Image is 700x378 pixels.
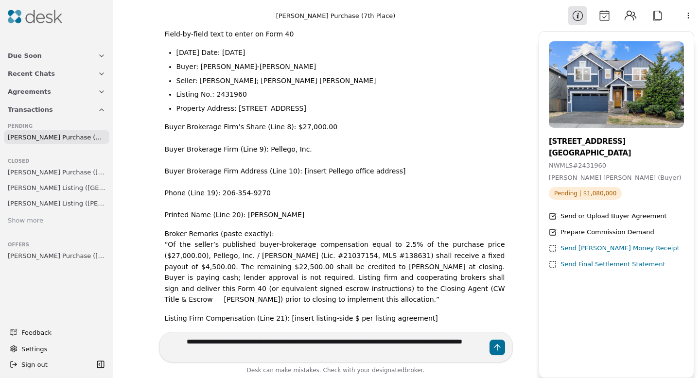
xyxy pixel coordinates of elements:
button: Due Soon [2,47,111,65]
div: NWMLS # 2431960 [549,161,684,171]
button: Transactions [2,101,111,119]
div: Pending [8,122,105,130]
li: [DATE] Date: [DATE] [176,47,505,58]
li: Buyer: [PERSON_NAME]‑[PERSON_NAME] [176,61,505,72]
p: Buyer Brokerage Firm’s Share (Line 8): $27,000.00 Buyer Brokerage Firm (Line 9): Pellego, Inc. Bu... [165,121,505,220]
span: [PERSON_NAME] Purchase ([PERSON_NAME]) [8,167,105,177]
img: Property [549,41,684,128]
span: Transactions [8,104,53,115]
span: designated [372,367,404,374]
div: [GEOGRAPHIC_DATA] [549,147,684,159]
div: [STREET_ADDRESS] [549,136,684,147]
button: Settings [6,341,107,357]
div: Offers [8,241,105,249]
span: Recent Chats [8,69,55,79]
div: Send Final Settlement Statement [560,259,665,270]
span: [PERSON_NAME] Purchase (7th Place) [8,132,105,142]
span: Due Soon [8,51,42,61]
span: [PERSON_NAME] Purchase ([GEOGRAPHIC_DATA]) [8,251,105,261]
span: [PERSON_NAME] Listing ([PERSON_NAME]) [8,198,105,208]
p: Field-by-field text to enter on Form 40 [165,29,505,40]
button: Recent Chats [2,65,111,83]
span: Sign out [21,360,48,370]
button: Sign out [6,357,94,372]
span: Settings [21,344,47,354]
button: Agreements [2,83,111,101]
button: Feedback [4,324,105,341]
span: Feedback [21,327,100,338]
div: Show more [8,216,43,226]
span: Pending | $1,080,000 [549,187,622,200]
li: Listing No.: 2431960 [176,89,505,100]
div: Closed [8,157,105,165]
button: Send message [490,340,505,355]
p: Broker Remarks (paste exactly): “Of the seller’s published buyer‑brokerage compensation equal to ... [165,228,505,305]
div: Send [PERSON_NAME] Money Receipt [560,243,680,254]
img: Desk [8,10,62,23]
span: Agreements [8,86,51,97]
span: [PERSON_NAME] [PERSON_NAME] (Buyer) [549,174,682,181]
div: [PERSON_NAME] Purchase (7th Place) [276,11,396,21]
div: Send or Upload Buyer Agreement [560,211,667,222]
div: Desk can make mistakes. Check with your broker. [159,365,513,378]
div: Prepare Commission Demand [560,227,654,238]
span: [PERSON_NAME] Listing ([GEOGRAPHIC_DATA]) [8,183,105,193]
li: Property Address: [STREET_ADDRESS] [176,103,505,114]
li: Seller: [PERSON_NAME]; [PERSON_NAME] [PERSON_NAME] [176,75,505,86]
textarea: Write your prompt here [159,332,513,362]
